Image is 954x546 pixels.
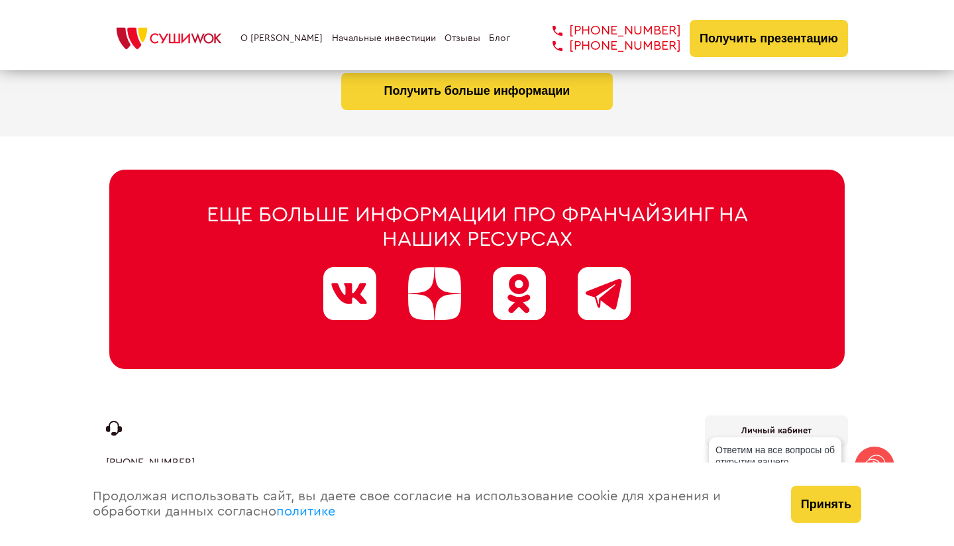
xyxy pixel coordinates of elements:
[384,84,570,98] span: Получить больше информации
[172,203,782,252] div: Еще больше информации про франчайзинг на наших ресурсах
[690,20,848,57] button: Получить презентацию
[445,33,480,44] a: Отзывы
[741,426,812,435] b: Личный кабинет
[533,38,681,54] a: [PHONE_NUMBER]
[332,33,436,44] a: Начальные инвестиции
[240,33,323,44] a: О [PERSON_NAME]
[709,437,841,486] div: Ответим на все вопросы об открытии вашего [PERSON_NAME]!
[79,463,778,546] div: Продолжая использовать сайт, вы даете свое согласие на использование cookie для хранения и обрабо...
[705,415,848,447] a: Личный кабинет
[533,23,681,38] a: [PHONE_NUMBER]
[276,505,335,518] a: политике
[106,24,232,53] img: СУШИWOK
[791,486,861,523] button: Принять
[489,33,510,44] a: Блог
[341,73,613,110] button: Получить больше информации
[106,457,195,468] a: [PHONE_NUMBER]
